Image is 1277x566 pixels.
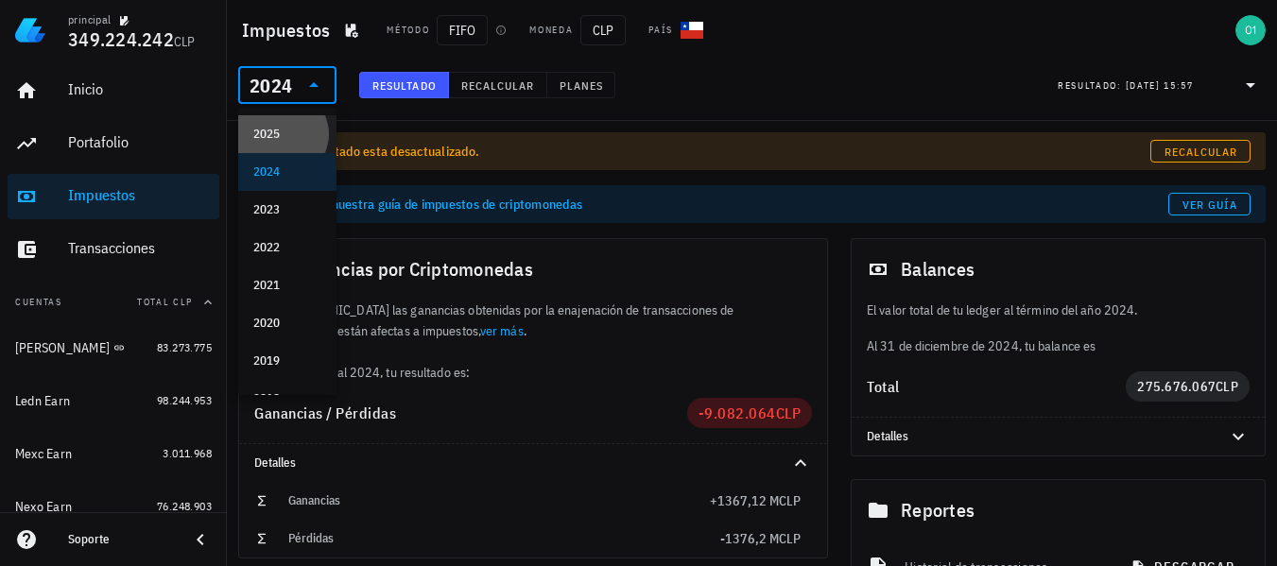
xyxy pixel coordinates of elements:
[1058,73,1126,97] div: Resultado:
[254,403,396,422] span: Ganancias / Pérdidas
[253,240,321,255] div: 2022
[8,227,219,272] a: Transacciones
[1164,145,1238,159] span: Recalcular
[1137,378,1216,395] span: 275.676.067
[253,391,321,406] div: 2018
[242,15,337,45] h1: Impuestos
[1235,15,1266,45] div: avatar
[449,72,547,98] button: Recalcular
[253,353,321,369] div: 2019
[1182,197,1238,212] span: Ver guía
[8,325,219,370] a: [PERSON_NAME] 83.273.775
[253,164,321,180] div: 2024
[1168,193,1251,215] a: Ver guía
[460,78,535,93] span: Recalcular
[68,80,212,98] div: Inicio
[559,78,604,93] span: Planes
[238,66,337,104] div: 2024
[648,23,673,38] div: País
[8,68,219,113] a: Inicio
[1046,67,1273,103] div: Resultado:[DATE] 15:57
[852,300,1265,356] div: Al 31 de diciembre de 2024, tu balance es
[8,121,219,166] a: Portafolio
[288,531,720,546] div: Pérdidas
[580,15,626,45] span: CLP
[15,446,72,462] div: Mexc Earn
[776,403,802,422] span: CLP
[681,19,703,42] div: CL-icon
[1216,378,1238,395] span: CLP
[371,78,437,93] span: Resultado
[359,72,449,98] button: Resultado
[157,393,212,407] span: 98.244.953
[8,378,219,423] a: Ledn Earn 98.244.953
[867,300,1250,320] p: El valor total de tu ledger al término del año 2024.
[15,340,110,356] div: [PERSON_NAME]
[1150,140,1251,163] a: Recalcular
[253,202,321,217] div: 2023
[239,444,827,482] div: Detalles
[867,429,1204,444] div: Detalles
[174,33,196,50] span: CLP
[867,379,1126,394] div: Total
[480,322,524,339] a: ver más
[291,195,1168,214] div: Revisa nuestra guía de impuestos de criptomonedas
[15,499,72,515] div: Nexo Earn
[288,493,710,508] div: Ganancias
[437,15,488,45] span: FIFO
[15,393,70,409] div: Ledn Earn
[8,431,219,476] a: Mexc Earn 3.011.968
[137,296,193,308] span: Total CLP
[250,77,292,95] div: 2024
[852,239,1265,300] div: Balances
[852,480,1265,540] div: Reportes
[254,455,767,471] div: Detalles
[68,133,212,151] div: Portafolio
[68,186,212,204] div: Impuestos
[157,340,212,354] span: 83.273.775
[68,12,112,27] div: principal
[547,72,616,98] button: Planes
[68,532,174,547] div: Soporte
[239,239,827,300] div: Ganancias por Criptomonedas
[239,300,827,383] div: En [GEOGRAPHIC_DATA] las ganancias obtenidas por la enajenación de transacciones de criptomonedas...
[779,492,801,509] span: CLP
[8,484,219,529] a: Nexo Earn 76.248.903
[15,15,45,45] img: LedgiFi
[8,174,219,219] a: Impuestos
[68,26,174,52] span: 349.224.242
[529,23,573,38] div: Moneda
[387,23,429,38] div: Método
[157,499,212,513] span: 76.248.903
[253,127,321,142] div: 2025
[779,530,801,547] span: CLP
[253,278,321,293] div: 2021
[720,530,779,547] span: -1376,2 M
[710,492,779,509] span: +1367,12 M
[68,239,212,257] div: Transacciones
[852,418,1265,455] div: Detalles
[699,403,776,422] span: -9.082.064
[291,142,1150,161] div: El resultado esta desactualizado.
[253,316,321,331] div: 2020
[8,280,219,325] button: CuentasTotal CLP
[1126,77,1194,95] div: [DATE] 15:57
[163,446,212,460] span: 3.011.968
